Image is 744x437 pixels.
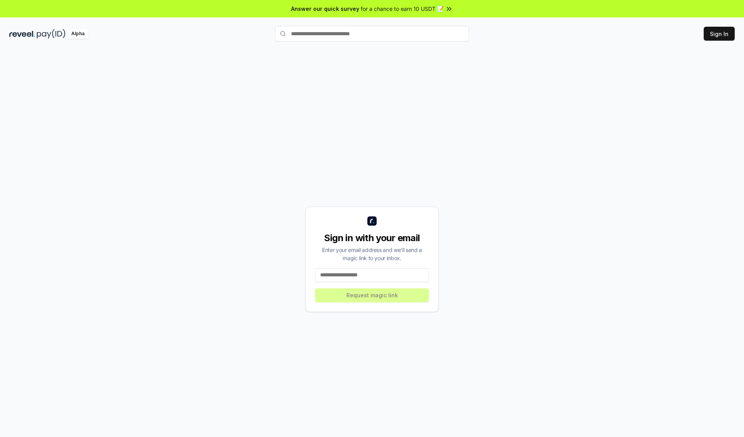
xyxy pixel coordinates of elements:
img: reveel_dark [9,29,35,39]
span: Answer our quick survey [291,5,359,13]
div: Alpha [67,29,89,39]
div: Sign in with your email [315,232,429,244]
button: Sign In [704,27,735,41]
span: for a chance to earn 10 USDT 📝 [361,5,444,13]
img: logo_small [367,216,377,226]
div: Enter your email address and we’ll send a magic link to your inbox. [315,246,429,262]
img: pay_id [37,29,65,39]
